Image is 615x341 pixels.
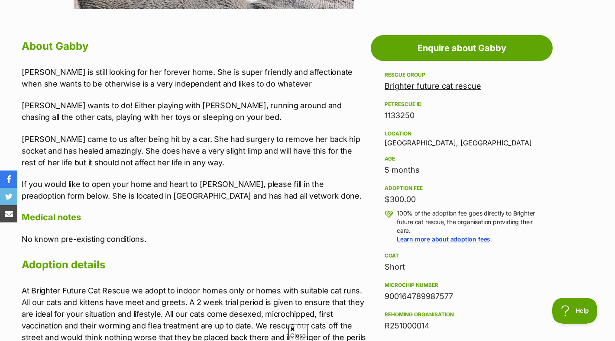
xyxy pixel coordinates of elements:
[385,164,539,176] div: 5 months
[385,129,539,147] div: [GEOGRAPHIC_DATA], [GEOGRAPHIC_DATA]
[552,298,598,324] iframe: Help Scout Beacon - Open
[22,133,366,168] p: [PERSON_NAME] came to us after being hit by a car. She had surgery to remove her back hip socket ...
[288,325,307,340] span: Close
[22,178,366,202] p: If you would like to open your home and heart to [PERSON_NAME], please fill in the preadoption fo...
[385,109,539,122] div: 1133250
[385,81,481,90] a: Brighter future cat rescue
[385,252,539,259] div: Coat
[385,185,539,192] div: Adoption fee
[385,320,539,332] div: R251000014
[385,71,539,78] div: Rescue group
[397,235,490,243] a: Learn more about adoption fees
[397,209,539,244] p: 100% of the adoption fee goes directly to Brighter future cat rescue, the organisation providing ...
[22,233,366,245] p: No known pre-existing conditions.
[22,255,366,274] h2: Adoption details
[385,155,539,162] div: Age
[385,311,539,318] div: Rehoming organisation
[371,35,553,61] a: Enquire about Gabby
[385,290,539,302] div: 900164789987577
[385,101,539,108] div: PetRescue ID
[385,282,539,289] div: Microchip number
[22,37,366,56] h2: About Gabby
[385,193,539,206] div: $300.00
[22,212,366,223] h4: Medical notes
[22,100,366,123] p: [PERSON_NAME] wants to do! Either playing with [PERSON_NAME], running around and chasing all the ...
[22,66,366,90] p: [PERSON_NAME] is still looking for her forever home. She is super friendly and affectionate when ...
[385,261,539,273] div: Short
[385,130,539,137] div: Location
